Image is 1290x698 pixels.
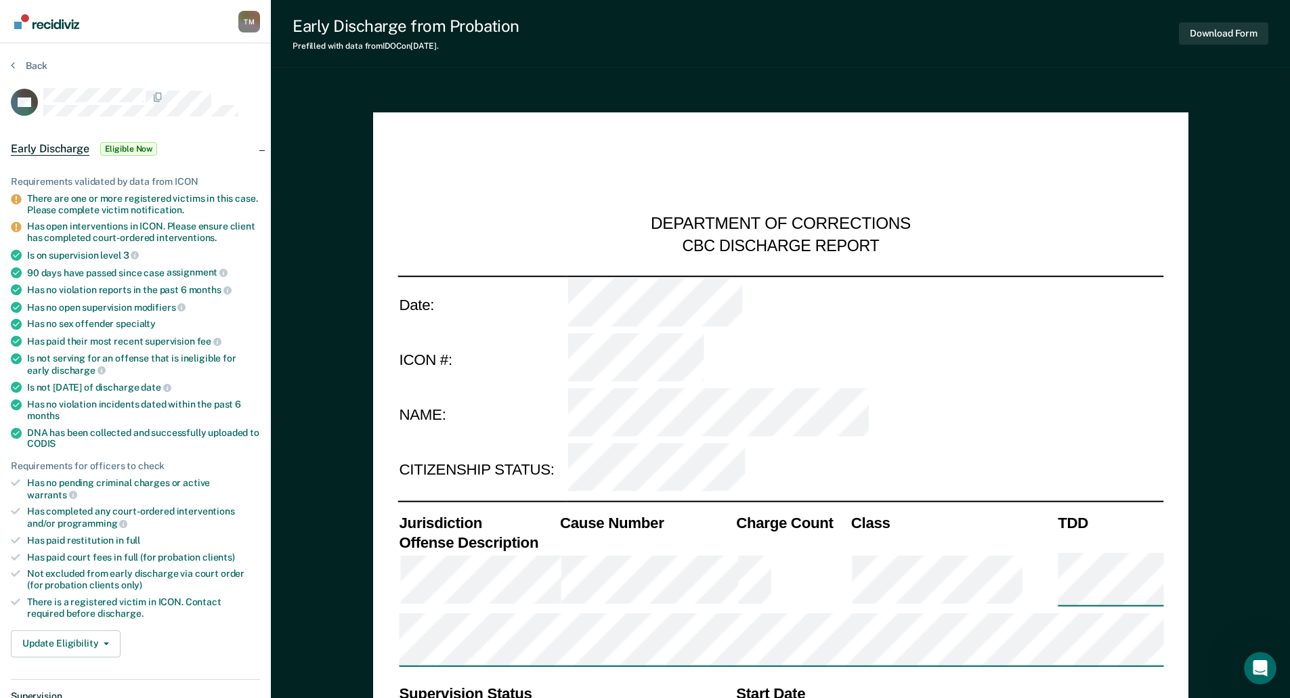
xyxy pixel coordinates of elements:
[167,267,228,278] span: assignment
[27,506,260,529] div: Has completed any court-ordered interventions and/or
[293,41,519,51] div: Prefilled with data from IDOC on [DATE] .
[14,159,257,196] div: Send us a message
[397,387,566,443] td: NAME:
[558,512,734,532] th: Cause Number
[27,335,260,347] div: Has paid their most recent supervision
[849,512,1056,532] th: Class
[27,318,260,330] div: Has no sex offender
[27,353,260,376] div: Is not serving for an offense that is ineligible for early
[14,14,79,29] img: Recidiviz
[397,332,566,387] td: ICON #:
[238,11,260,32] button: Profile dropdown button
[27,552,260,563] div: Has paid court fees in full (for probation
[11,176,260,188] div: Requirements validated by data from ICON
[27,381,260,393] div: Is not [DATE] of discharge
[27,193,260,216] div: There are one or more registered victims in this case. Please complete victim notification.
[27,96,244,119] p: Hi [PERSON_NAME]
[27,399,260,422] div: Has no violation incidents dated within the past 6
[133,22,160,49] img: Profile image for Naomi
[27,489,77,500] span: warrants
[27,249,260,261] div: Is on supervision level
[397,276,566,332] td: Date:
[27,568,260,591] div: Not excluded from early discharge via court order (for probation clients
[11,142,89,156] span: Early Discharge
[51,365,106,376] span: discharge
[238,11,260,32] div: T M
[651,214,911,236] div: DEPARTMENT OF CORRECTIONS
[27,427,260,450] div: DNA has been collected and successfully uploaded to
[27,119,244,142] p: How can we help?
[27,477,260,500] div: Has no pending criminal charges or active
[27,284,260,296] div: Has no violation reports in the past 6
[58,518,127,529] span: programming
[233,22,257,46] div: Close
[126,535,140,546] span: full
[397,443,566,498] td: CITIZENSHIP STATUS:
[735,512,850,532] th: Charge Count
[202,552,235,563] span: clients)
[27,410,60,421] span: months
[180,456,227,466] span: Messages
[1056,512,1163,532] th: TDD
[197,336,221,347] span: fee
[1244,652,1276,684] iframe: Intercom live chat
[11,460,260,472] div: Requirements for officers to check
[397,512,559,532] th: Jurisdiction
[27,26,102,47] img: logo
[123,250,139,261] span: 3
[98,608,144,619] span: discharge.
[27,301,260,313] div: Has no open supervision
[189,284,232,295] span: months
[27,596,260,619] div: There is a registered victim in ICON. Contact required before
[52,456,83,466] span: Home
[293,16,519,36] div: Early Discharge from Probation
[184,22,211,49] div: Profile image for Krysty
[28,171,226,185] div: Send us a message
[134,302,186,313] span: modifiers
[1179,22,1268,45] button: Download Form
[27,267,260,279] div: 90 days have passed since case
[141,382,171,393] span: date
[27,535,260,546] div: Has paid restitution in
[682,236,879,256] div: CBC DISCHARGE REPORT
[116,318,156,329] span: specialty
[121,580,142,590] span: only)
[11,630,121,657] button: Update Eligibility
[397,532,559,552] th: Offense Description
[27,438,56,449] span: CODIS
[100,142,158,156] span: Eligible Now
[158,22,186,49] img: Profile image for Kim
[135,422,271,477] button: Messages
[27,221,260,244] div: Has open interventions in ICON. Please ensure client has completed court-ordered interventions.
[11,60,47,72] button: Back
